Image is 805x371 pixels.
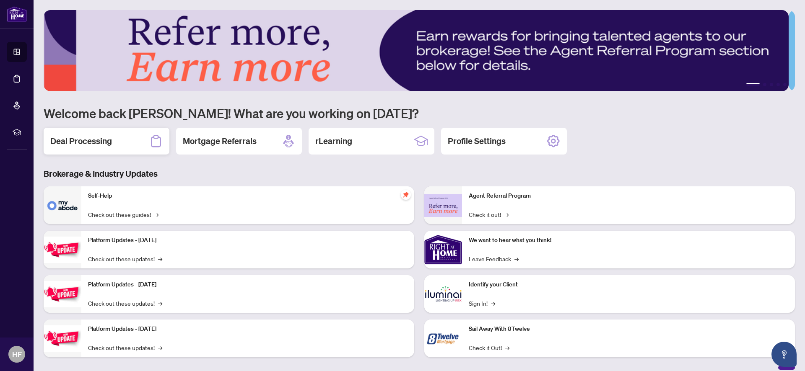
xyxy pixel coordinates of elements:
span: HF [12,348,22,360]
a: Check out these guides!→ [88,210,158,219]
h2: Mortgage Referrals [183,135,257,147]
img: Self-Help [44,186,81,224]
p: Self-Help [88,191,408,201]
img: Agent Referral Program [424,194,462,217]
span: → [491,299,495,308]
img: We want to hear what you think! [424,231,462,268]
button: Open asap [771,342,797,367]
a: Check it Out!→ [469,343,509,352]
a: Leave Feedback→ [469,254,519,263]
span: → [154,210,158,219]
p: Agent Referral Program [469,191,788,201]
img: Platform Updates - July 8, 2025 [44,281,81,307]
span: → [504,210,509,219]
h3: Brokerage & Industry Updates [44,168,795,180]
h2: Profile Settings [448,135,506,147]
img: Slide 0 [44,10,789,91]
a: Sign In!→ [469,299,495,308]
img: Sail Away With 8Twelve [424,319,462,357]
span: pushpin [401,190,411,200]
a: Check out these updates!→ [88,343,162,352]
button: 5 [783,83,787,86]
button: 2 [763,83,766,86]
img: logo [7,6,27,22]
h2: Deal Processing [50,135,112,147]
p: Platform Updates - [DATE] [88,280,408,289]
button: 4 [776,83,780,86]
img: Platform Updates - June 23, 2025 [44,325,81,352]
p: Platform Updates - [DATE] [88,236,408,245]
a: Check out these updates!→ [88,299,162,308]
a: Check out these updates!→ [88,254,162,263]
img: Identify your Client [424,275,462,313]
a: Check it out!→ [469,210,509,219]
p: Sail Away With 8Twelve [469,325,788,334]
span: → [514,254,519,263]
h2: rLearning [315,135,352,147]
button: 3 [770,83,773,86]
button: 1 [746,83,760,86]
p: Platform Updates - [DATE] [88,325,408,334]
span: → [158,254,162,263]
span: → [158,299,162,308]
h1: Welcome back [PERSON_NAME]! What are you working on [DATE]? [44,105,795,121]
p: Identify your Client [469,280,788,289]
span: → [158,343,162,352]
span: → [505,343,509,352]
img: Platform Updates - July 21, 2025 [44,237,81,263]
p: We want to hear what you think! [469,236,788,245]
